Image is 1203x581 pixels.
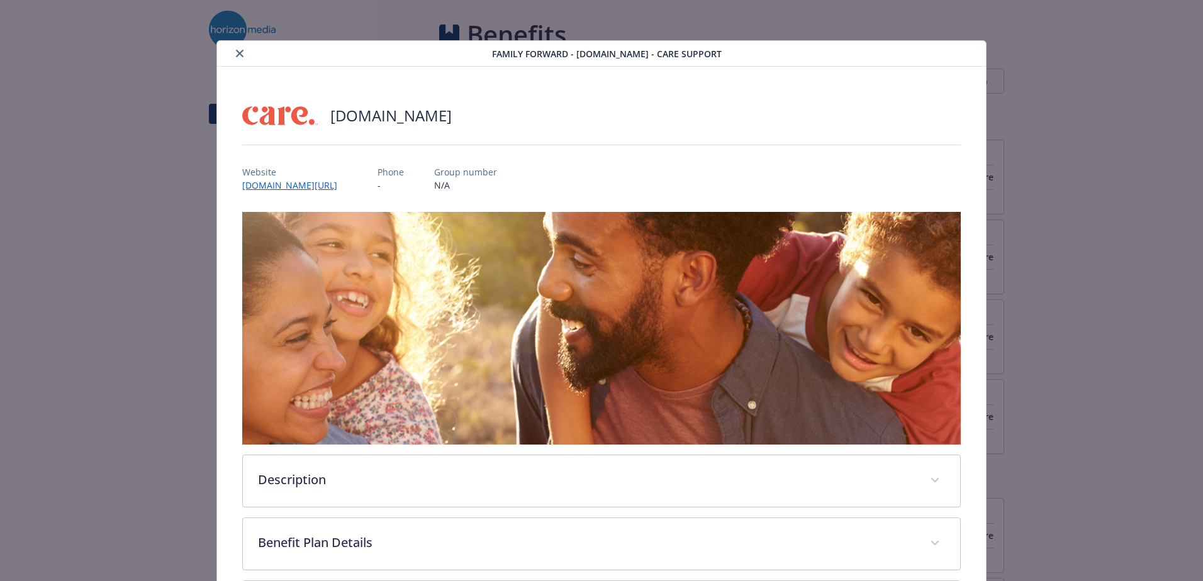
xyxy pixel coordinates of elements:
div: Description [243,455,960,507]
div: Benefit Plan Details [243,518,960,570]
p: Description [258,470,915,489]
p: N/A [434,179,497,192]
p: Benefit Plan Details [258,533,915,552]
p: - [378,179,404,192]
p: Group number [434,165,497,179]
img: banner [242,212,961,445]
button: close [232,46,247,61]
img: Care.com [242,97,318,135]
h2: [DOMAIN_NAME] [330,105,452,126]
p: Website [242,165,347,179]
a: [DOMAIN_NAME][URL] [242,179,347,191]
span: Family Forward - [DOMAIN_NAME] - Care Support [492,47,722,60]
p: Phone [378,165,404,179]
